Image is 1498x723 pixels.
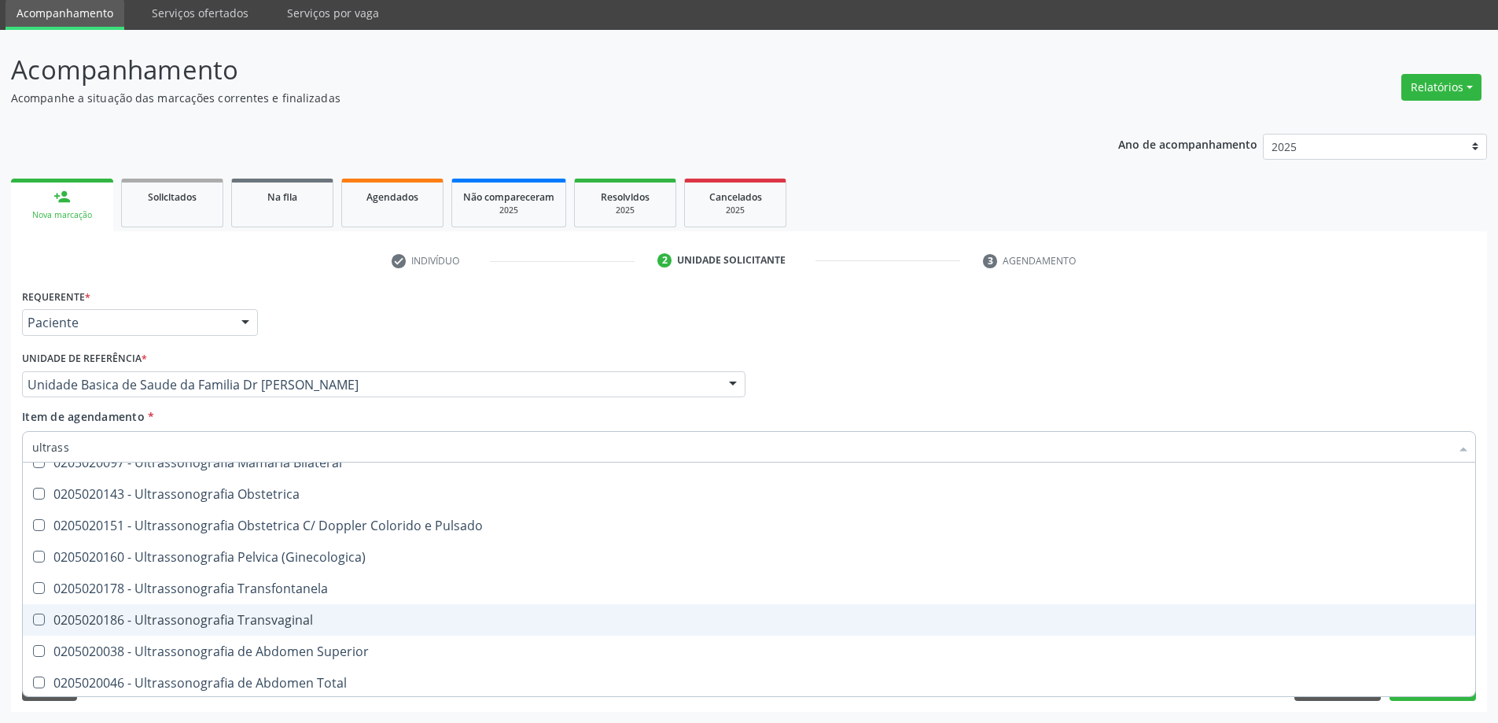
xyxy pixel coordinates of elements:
label: Requerente [22,285,90,309]
div: Unidade solicitante [677,253,786,267]
span: Agendados [366,190,418,204]
p: Acompanhe a situação das marcações correntes e finalizadas [11,90,1044,106]
input: Buscar por procedimentos [32,431,1450,463]
span: Não compareceram [463,190,554,204]
span: Cancelados [709,190,762,204]
div: 2 [657,253,672,267]
div: 2025 [586,205,664,216]
div: 0205020038 - Ultrassonografia de Abdomen Superior [32,645,1466,658]
div: 0205020151 - Ultrassonografia Obstetrica C/ Doppler Colorido e Pulsado [32,519,1466,532]
button: Relatórios [1401,74,1481,101]
div: 0205020097 - Ultrassonografia Mamaria Bilateral [32,456,1466,469]
span: Item de agendamento [22,409,145,424]
div: 0205020186 - Ultrassonografia Transvaginal [32,614,1466,626]
span: Solicitados [148,190,197,204]
div: 0205020046 - Ultrassonografia de Abdomen Total [32,677,1466,689]
span: Resolvidos [601,190,650,204]
div: 2025 [696,205,775,216]
span: Na fila [267,190,297,204]
div: 0205020160 - Ultrassonografia Pelvica (Ginecologica) [32,551,1466,563]
label: Unidade de referência [22,347,147,371]
span: Unidade Basica de Saude da Familia Dr [PERSON_NAME] [28,377,713,393]
div: 0205020143 - Ultrassonografia Obstetrica [32,488,1466,500]
p: Ano de acompanhamento [1118,134,1257,153]
div: Nova marcação [22,209,102,221]
span: Paciente [28,315,226,330]
div: person_add [53,188,71,205]
div: 0205020178 - Ultrassonografia Transfontanela [32,582,1466,595]
p: Acompanhamento [11,50,1044,90]
div: 2025 [463,205,554,216]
